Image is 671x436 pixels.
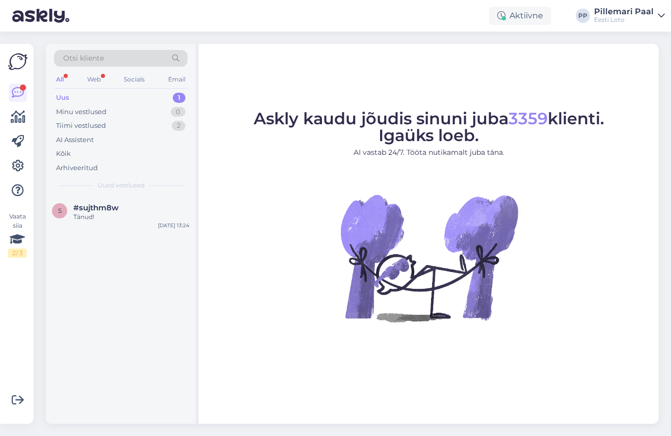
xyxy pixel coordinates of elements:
span: Uued vestlused [97,181,145,190]
a: Pillemari PaalEesti Loto [594,8,665,24]
div: 2 [172,121,185,131]
div: 0 [171,107,185,117]
div: Kõik [56,149,71,159]
div: Vaata siia [8,212,26,258]
div: 1 [173,93,185,103]
span: s [58,207,62,214]
div: Uus [56,93,69,103]
div: Email [166,73,187,86]
div: PP [576,9,590,23]
div: Aktiivne [489,7,551,25]
span: 3359 [508,108,548,128]
div: Eesti Loto [594,16,654,24]
div: Web [85,73,103,86]
span: Askly kaudu jõudis sinuni juba klienti. Igaüks loeb. [254,108,604,145]
div: Pillemari Paal [594,8,654,16]
div: [DATE] 13:24 [158,222,190,229]
div: Arhiveeritud [56,163,98,173]
p: AI vastab 24/7. Tööta nutikamalt juba täna. [254,147,604,158]
div: Tänud! [73,212,190,222]
div: Minu vestlused [56,107,106,117]
span: Otsi kliente [63,53,104,64]
div: Socials [122,73,147,86]
img: Askly Logo [8,52,28,71]
div: All [54,73,66,86]
div: AI Assistent [56,135,94,145]
span: #sujthm8w [73,203,119,212]
div: 2 / 3 [8,249,26,258]
img: No Chat active [337,166,521,349]
div: Tiimi vestlused [56,121,106,131]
